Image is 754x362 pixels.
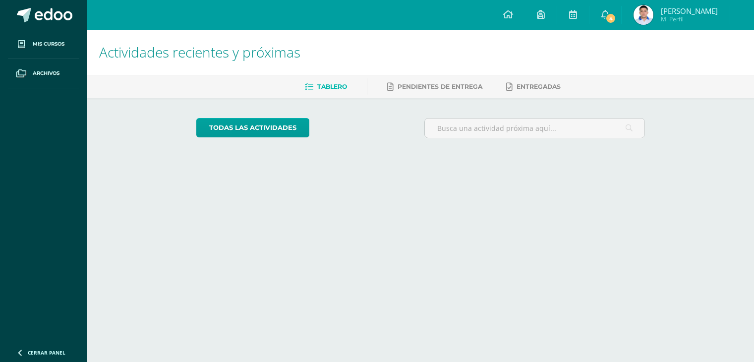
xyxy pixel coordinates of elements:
[387,79,482,95] a: Pendientes de entrega
[605,13,616,24] span: 4
[634,5,653,25] img: 209d00b76f957c657b1b245f737f5982.png
[8,59,79,88] a: Archivos
[398,83,482,90] span: Pendientes de entrega
[317,83,347,90] span: Tablero
[506,79,561,95] a: Entregadas
[8,30,79,59] a: Mis cursos
[661,15,718,23] span: Mi Perfil
[661,6,718,16] span: [PERSON_NAME]
[517,83,561,90] span: Entregadas
[425,119,644,138] input: Busca una actividad próxima aquí...
[28,349,65,356] span: Cerrar panel
[196,118,309,137] a: todas las Actividades
[99,43,300,61] span: Actividades recientes y próximas
[33,40,64,48] span: Mis cursos
[305,79,347,95] a: Tablero
[33,69,59,77] span: Archivos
